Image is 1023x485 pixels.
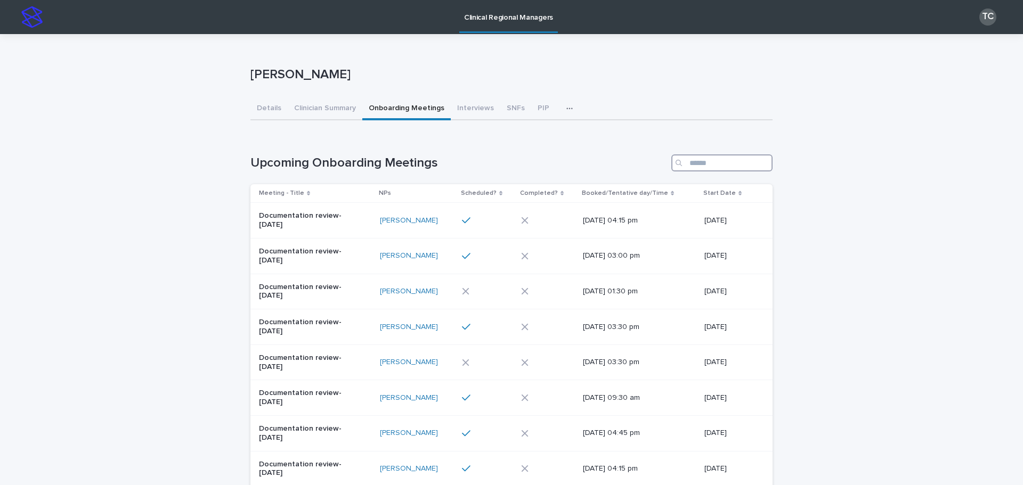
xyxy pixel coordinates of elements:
tr: Documentation review- [DATE][PERSON_NAME] [DATE] 01:30 pm[DATE] [250,274,773,309]
p: [PERSON_NAME] [250,67,768,83]
button: Onboarding Meetings [362,98,451,120]
p: [DATE] [704,358,756,367]
p: [DATE] 03:00 pm [583,251,672,260]
button: SNFs [500,98,531,120]
input: Search [671,154,773,171]
p: [DATE] 04:15 pm [583,216,672,225]
div: TC [979,9,996,26]
p: [DATE] 04:45 pm [583,429,672,438]
a: [PERSON_NAME] [380,323,438,332]
p: [DATE] [704,429,756,438]
p: Documentation review- [DATE] [259,247,348,265]
a: [PERSON_NAME] [380,216,438,225]
button: Details [250,98,288,120]
p: Booked/Tentative day/Time [582,187,668,199]
p: [DATE] [704,216,756,225]
p: Documentation review- [DATE] [259,283,348,301]
p: Documentation review- [DATE] [259,211,348,229]
p: [DATE] [704,464,756,473]
tr: Documentation review- [DATE][PERSON_NAME] [DATE] 04:15 pm[DATE] [250,203,773,239]
p: Documentation review- [DATE] [259,354,348,372]
p: Completed? [520,187,558,199]
p: [DATE] [704,323,756,332]
h1: Upcoming Onboarding Meetings [250,155,667,171]
p: Documentation review- [DATE] [259,460,348,478]
button: Interviews [451,98,500,120]
a: [PERSON_NAME] [380,464,438,473]
p: Documentation review- [DATE] [259,389,348,407]
p: [DATE] [704,287,756,296]
a: [PERSON_NAME] [380,287,438,296]
p: NPs [379,187,391,199]
p: [DATE] [704,393,756,402]
tr: Documentation review- [DATE][PERSON_NAME] [DATE] 09:30 am[DATE] [250,380,773,416]
button: Clinician Summary [288,98,362,120]
img: stacker-logo-s-only.png [21,6,43,28]
p: Meeting - Title [259,187,304,199]
a: [PERSON_NAME] [380,393,438,402]
p: Documentation review- [DATE] [259,424,348,442]
p: [DATE] 03:30 pm [583,323,672,332]
p: [DATE] 03:30 pm [583,358,672,367]
tr: Documentation review- [DATE][PERSON_NAME] [DATE] 04:45 pm[DATE] [250,415,773,451]
tr: Documentation review- [DATE][PERSON_NAME] [DATE] 03:30 pm[DATE] [250,309,773,345]
a: [PERSON_NAME] [380,429,438,438]
p: [DATE] [704,251,756,260]
p: Start Date [703,187,736,199]
p: [DATE] 09:30 am [583,393,672,402]
p: [DATE] 01:30 pm [583,287,672,296]
button: PIP [531,98,556,120]
p: Scheduled? [461,187,497,199]
tr: Documentation review- [DATE][PERSON_NAME] [DATE] 03:00 pm[DATE] [250,238,773,274]
p: [DATE] 04:15 pm [583,464,672,473]
tr: Documentation review- [DATE][PERSON_NAME] [DATE] 03:30 pm[DATE] [250,344,773,380]
p: Documentation review- [DATE] [259,318,348,336]
a: [PERSON_NAME] [380,358,438,367]
a: [PERSON_NAME] [380,251,438,260]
